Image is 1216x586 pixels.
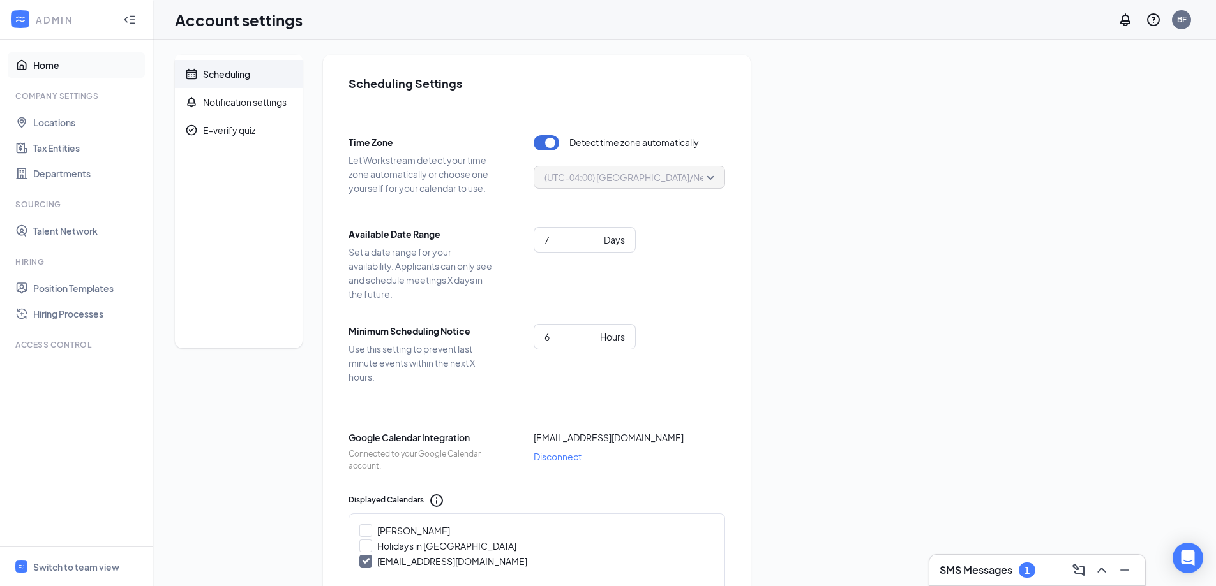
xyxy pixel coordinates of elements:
div: E-verify quiz [203,124,255,136]
svg: ComposeMessage [1071,562,1086,578]
span: Google Calendar Integration [349,430,495,444]
svg: QuestionInfo [1146,12,1161,27]
span: Time Zone [349,135,495,149]
div: BF [1177,14,1187,25]
span: Set a date range for your availability. Applicants can only see and schedule meetings X days in t... [349,245,495,301]
svg: Minimize [1117,562,1132,578]
svg: Bell [185,96,198,108]
h1: Account settings [175,9,303,31]
button: ComposeMessage [1069,560,1089,580]
div: [PERSON_NAME] [377,524,450,537]
div: Access control [15,339,140,350]
span: [EMAIL_ADDRESS][DOMAIN_NAME] [534,430,684,444]
a: BellNotification settings [175,88,303,116]
span: Minimum Scheduling Notice [349,324,495,338]
a: Talent Network [33,218,142,244]
div: Holidays in [GEOGRAPHIC_DATA] [377,539,516,552]
a: Departments [33,161,142,186]
button: Minimize [1115,560,1135,580]
div: Company Settings [15,91,140,101]
svg: Info [429,493,444,508]
a: Locations [33,110,142,135]
div: 1 [1025,565,1030,576]
div: Hours [600,330,625,344]
div: [EMAIL_ADDRESS][DOMAIN_NAME] [377,555,527,568]
span: Available Date Range [349,227,495,241]
svg: CheckmarkCircle [185,124,198,136]
svg: Calendar [185,68,198,80]
div: Days [604,233,625,247]
svg: Collapse [123,13,136,26]
svg: WorkstreamLogo [17,562,26,571]
a: Tax Entities [33,135,142,161]
div: Scheduling [203,68,250,80]
div: Switch to team view [33,560,119,573]
span: (UTC-04:00) [GEOGRAPHIC_DATA]/New_York - Eastern Time [544,168,798,187]
div: Hiring [15,256,140,267]
svg: WorkstreamLogo [14,13,27,26]
a: Position Templates [33,275,142,301]
svg: Notifications [1118,12,1133,27]
h2: Scheduling Settings [349,75,725,91]
a: CheckmarkCircleE-verify quiz [175,116,303,144]
span: Let Workstream detect your time zone automatically or choose one yourself for your calendar to use. [349,153,495,195]
span: Disconnect [534,450,582,464]
svg: ChevronUp [1094,562,1109,578]
span: Displayed Calendars [349,494,424,506]
span: Connected to your Google Calendar account. [349,448,495,472]
div: Notification settings [203,96,287,108]
span: Detect time zone automatically [569,135,699,150]
div: Open Intercom Messenger [1173,543,1203,573]
a: CalendarScheduling [175,60,303,88]
div: ADMIN [36,13,112,26]
button: ChevronUp [1092,560,1112,580]
h3: SMS Messages [940,563,1012,577]
span: Use this setting to prevent last minute events within the next X hours. [349,342,495,384]
a: Home [33,52,142,78]
div: Sourcing [15,199,140,210]
a: Hiring Processes [33,301,142,326]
